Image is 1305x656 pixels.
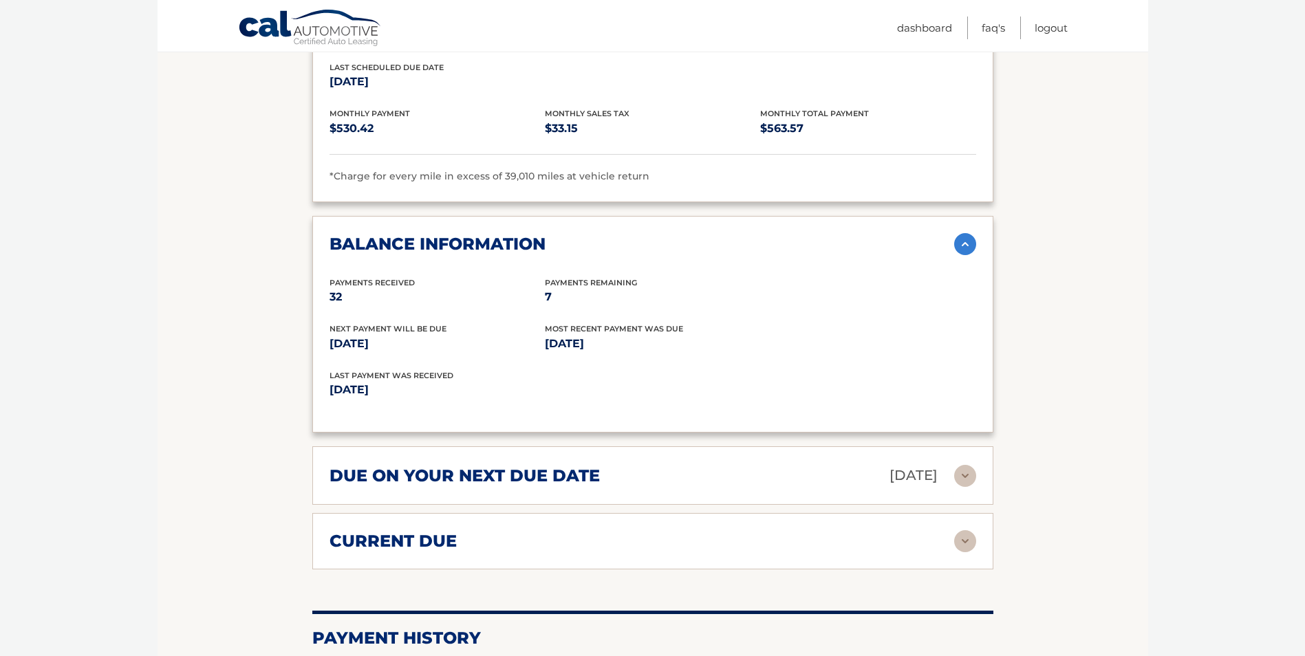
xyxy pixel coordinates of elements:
h2: balance information [330,234,546,254]
p: [DATE] [330,72,545,91]
p: [DATE] [545,334,760,353]
span: Monthly Sales Tax [545,109,629,118]
p: [DATE] [330,334,545,353]
span: Payments Remaining [545,278,637,287]
span: Last Scheduled Due Date [330,63,444,72]
span: Next Payment will be due [330,324,446,334]
span: Last Payment was received [330,371,453,380]
a: Dashboard [897,17,952,39]
span: Payments Received [330,278,415,287]
img: accordion-rest.svg [954,465,976,487]
h2: due on your next due date [330,466,600,486]
img: accordion-active.svg [954,233,976,255]
span: Monthly Payment [330,109,410,118]
h2: current due [330,531,457,551]
p: [DATE] [889,463,938,488]
a: Cal Automotive [238,9,382,49]
h2: Payment History [312,628,993,648]
a: Logout [1035,17,1068,39]
span: *Charge for every mile in excess of 39,010 miles at vehicle return [330,170,649,182]
p: 32 [330,287,545,307]
span: Most Recent Payment Was Due [545,324,683,334]
a: FAQ's [982,17,1005,39]
p: 7 [545,287,760,307]
p: $33.15 [545,119,760,138]
span: Monthly Total Payment [760,109,869,118]
p: $563.57 [760,119,975,138]
p: [DATE] [330,380,653,400]
p: $530.42 [330,119,545,138]
img: accordion-rest.svg [954,530,976,552]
